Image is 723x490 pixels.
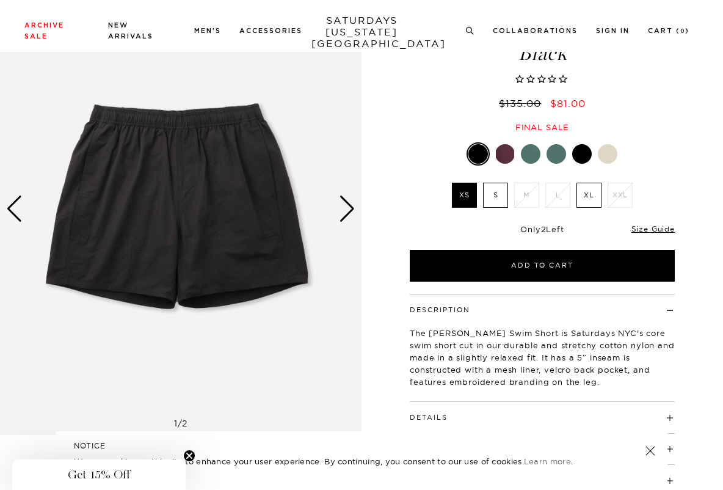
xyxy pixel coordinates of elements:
div: Get 15% OffClose teaser [12,459,186,490]
p: The [PERSON_NAME] Swim Short is Saturdays NYC's core swim short cut in our durable and stretchy c... [410,327,675,388]
h1: Talley Swim Short [408,20,677,64]
a: Size Guide [631,224,675,233]
span: Rated 0.0 out of 5 stars 0 reviews [408,73,677,86]
button: Description [410,307,470,313]
span: 1 [174,418,178,429]
a: New Arrivals [108,22,153,40]
span: Black [408,43,677,64]
label: S [483,183,508,208]
button: Details [410,414,448,421]
a: SATURDAYS[US_STATE][GEOGRAPHIC_DATA] [311,15,412,49]
small: 0 [680,29,685,34]
span: 2 [541,224,547,234]
div: Only Left [410,224,675,235]
span: 2 [182,418,187,429]
p: We use cookies on this site to enhance your user experience. By continuing, you consent to our us... [74,455,606,467]
div: Final sale [408,122,677,133]
span: $81.00 [550,97,586,109]
label: XS [452,183,477,208]
div: Previous slide [6,196,23,222]
button: Add to Cart [410,250,675,282]
div: Next slide [339,196,355,222]
label: XL [576,183,601,208]
a: Cart (0) [648,27,689,34]
a: Sign In [596,27,630,34]
span: Get 15% Off [68,467,130,482]
h5: NOTICE [74,441,649,452]
a: Men's [194,27,221,34]
a: Collaborations [493,27,578,34]
a: Learn more [524,456,571,466]
a: Accessories [239,27,302,34]
button: Close teaser [183,450,195,462]
a: Archive Sale [24,22,64,40]
del: $135.00 [499,97,546,109]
